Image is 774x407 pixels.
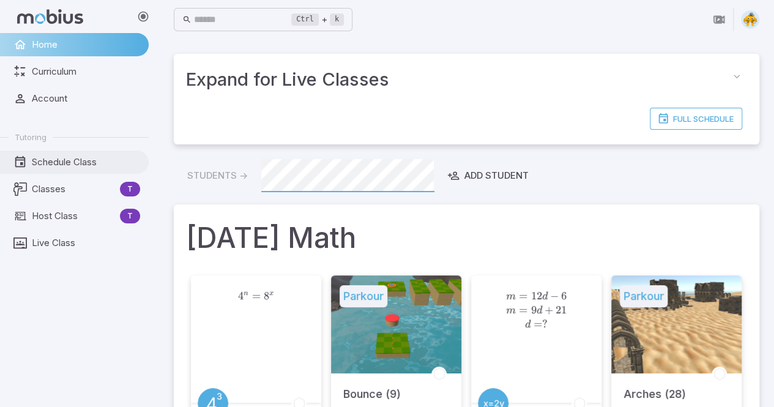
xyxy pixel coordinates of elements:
[32,92,140,105] span: Account
[707,8,731,31] button: Join in Zoom Client
[32,65,140,78] span: Curriculum
[120,183,140,195] span: T
[238,289,244,302] span: 4
[32,236,140,250] span: Live Class
[330,13,344,26] kbd: k
[32,38,140,51] span: Home
[537,305,542,316] span: d
[120,210,140,222] span: T
[561,289,567,302] span: 6
[519,304,527,316] span: =
[542,318,548,330] span: ?
[525,319,530,330] span: d
[244,289,248,296] span: n
[447,169,529,182] div: Add Student
[32,182,115,196] span: Classes
[252,289,261,302] span: =
[506,305,516,316] span: m
[556,304,567,316] span: 21
[269,289,274,296] span: x
[534,318,542,330] span: =
[32,155,140,169] span: Schedule Class
[650,108,742,130] a: Full Schedule
[291,13,319,26] kbd: Ctrl
[186,217,747,258] h1: [DATE] Math
[542,291,548,302] span: d
[186,66,726,93] span: Expand for Live Classes
[726,66,747,87] button: collapse
[340,285,387,307] h5: Parkour
[343,373,401,403] h5: Bounce (9)
[623,373,686,403] h5: Arches (28)
[545,304,553,316] span: +
[620,285,668,307] h5: Parkour
[519,289,527,302] span: =
[741,10,759,29] img: semi-circle.svg
[264,289,269,302] span: 8
[32,209,115,223] span: Host Class
[531,289,542,302] span: 12
[291,12,344,27] div: +
[531,304,537,316] span: 9
[550,289,559,302] span: −
[15,132,47,143] span: Tutoring
[506,291,516,302] span: m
